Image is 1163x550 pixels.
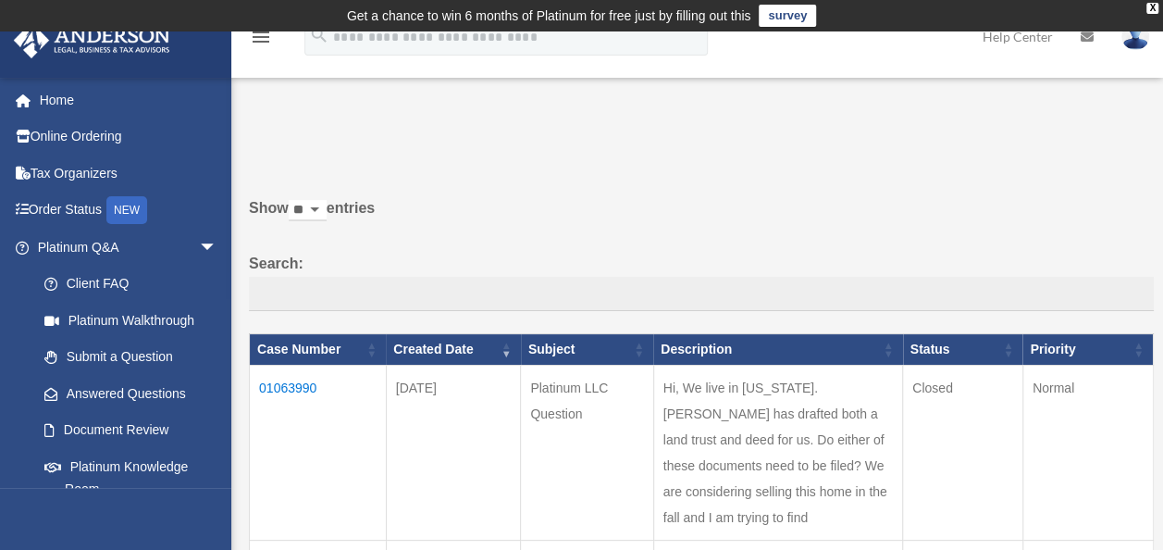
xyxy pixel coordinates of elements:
[199,229,236,267] span: arrow_drop_down
[26,339,236,376] a: Submit a Question
[249,277,1154,312] input: Search:
[26,266,236,303] a: Client FAQ
[13,81,245,119] a: Home
[309,25,329,45] i: search
[759,5,816,27] a: survey
[26,302,236,339] a: Platinum Walkthrough
[106,196,147,224] div: NEW
[1022,366,1153,541] td: Normal
[13,229,236,266] a: Platinum Q&Aarrow_drop_down
[249,251,1154,312] label: Search:
[386,366,521,541] td: [DATE]
[13,119,245,156] a: Online Ordering
[1146,3,1158,14] div: close
[250,26,272,48] i: menu
[26,375,227,412] a: Answered Questions
[521,334,653,366] th: Subject: activate to sort column ascending
[250,366,387,541] td: 01063990
[250,32,272,48] a: menu
[903,366,1023,541] td: Closed
[250,334,387,366] th: Case Number: activate to sort column ascending
[347,5,751,27] div: Get a chance to win 6 months of Platinum for free just by filling out this
[1121,23,1149,50] img: User Pic
[903,334,1023,366] th: Status: activate to sort column ascending
[653,366,903,541] td: Hi, We live in [US_STATE]. [PERSON_NAME] has drafted both a land trust and deed for us. Do either...
[386,334,521,366] th: Created Date: activate to sort column ascending
[26,412,236,449] a: Document Review
[249,195,1154,240] label: Show entries
[1022,334,1153,366] th: Priority: activate to sort column ascending
[13,192,245,230] a: Order StatusNEW
[521,366,653,541] td: Platinum LLC Question
[26,448,236,507] a: Platinum Knowledge Room
[289,200,327,221] select: Showentries
[8,22,176,58] img: Anderson Advisors Platinum Portal
[653,334,903,366] th: Description: activate to sort column ascending
[13,155,245,192] a: Tax Organizers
